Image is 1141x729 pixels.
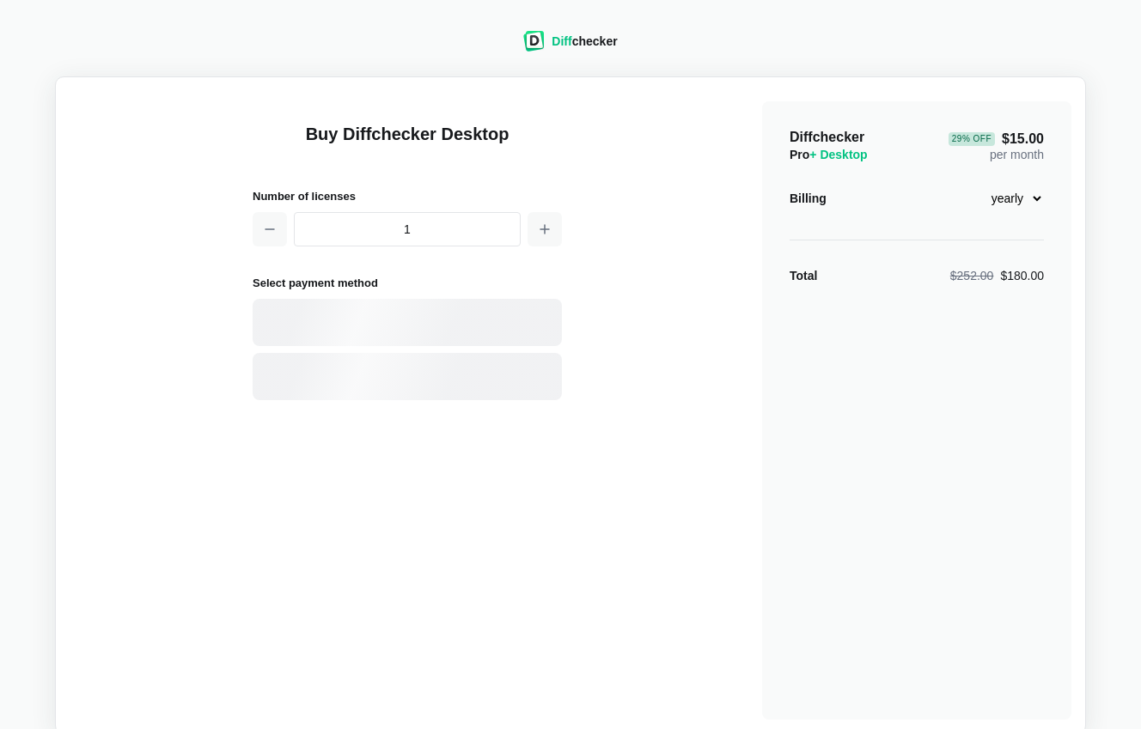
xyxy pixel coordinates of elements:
a: Diffchecker logoDiffchecker [523,40,617,54]
div: per month [949,129,1044,163]
div: $180.00 [950,267,1044,284]
span: + Desktop [809,148,867,161]
span: $15.00 [949,132,1044,146]
strong: Total [790,269,817,282]
span: $252.00 [950,269,994,282]
div: Billing [790,190,827,207]
span: Diff [552,34,571,48]
img: Diffchecker logo [523,31,545,52]
span: Pro [790,148,868,161]
h2: Select payment method [253,274,562,292]
div: 29 % Off [949,132,995,146]
span: Diffchecker [790,130,864,144]
h2: Number of licenses [253,187,562,205]
input: 1 [294,212,521,246]
h1: Buy Diffchecker Desktop [253,122,562,167]
div: checker [552,33,617,50]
